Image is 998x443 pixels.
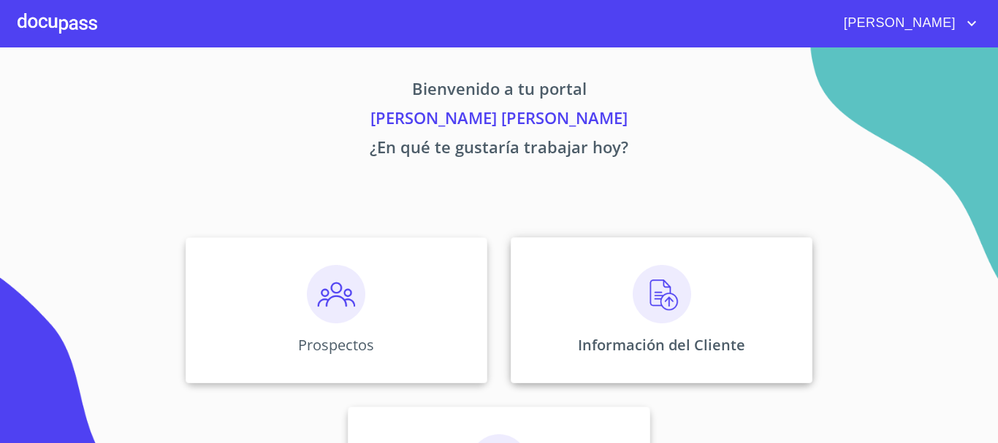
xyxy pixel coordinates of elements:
p: Prospectos [298,335,374,355]
img: prospectos.png [307,265,365,323]
img: carga.png [633,265,691,323]
p: ¿En qué te gustaría trabajar hoy? [49,135,949,164]
p: [PERSON_NAME] [PERSON_NAME] [49,106,949,135]
button: account of current user [833,12,980,35]
span: [PERSON_NAME] [833,12,963,35]
p: Bienvenido a tu portal [49,77,949,106]
p: Información del Cliente [578,335,745,355]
